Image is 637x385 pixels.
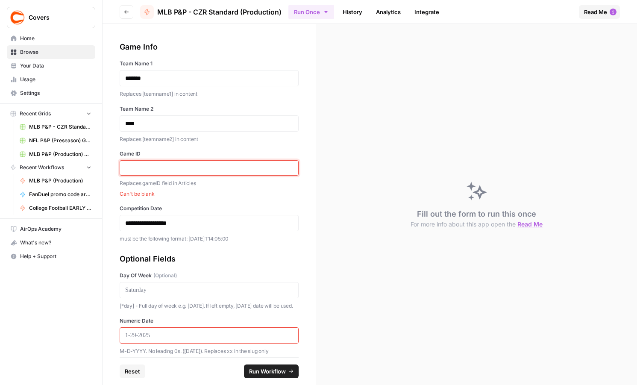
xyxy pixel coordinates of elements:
[120,272,299,279] label: Day Of Week
[409,5,444,19] a: Integrate
[584,8,607,16] span: Read Me
[120,150,299,158] label: Game ID
[120,60,299,68] label: Team Name 1
[29,177,91,185] span: MLB P&P (Production)
[517,220,543,228] span: Read Me
[7,73,95,86] a: Usage
[20,89,91,97] span: Settings
[16,134,95,147] a: NFL P&P (Preseason) Grid (2)
[120,302,299,310] p: [*day] - Full day of week e.g. [DATE]. If left empty, [DATE] date will be used.
[120,179,299,188] p: Replaces gameID field in Articles
[120,135,299,144] p: Replaces [teamname2] in content
[29,137,91,144] span: NFL P&P (Preseason) Grid (2)
[120,205,299,212] label: Competition Date
[120,253,299,265] div: Optional Fields
[120,235,299,243] p: must be the following format: [DATE]T14:05:00
[16,188,95,201] a: FanDuel promo code articles
[411,208,543,229] div: Fill out the form to run this once
[20,76,91,83] span: Usage
[288,5,334,19] button: Run Once
[20,35,91,42] span: Home
[120,190,299,198] span: Can't be blank
[153,272,177,279] span: (Optional)
[125,367,140,376] span: Reset
[7,59,95,73] a: Your Data
[411,220,543,229] button: For more info about this app open the Read Me
[10,10,25,25] img: Covers Logo
[7,236,95,250] button: What's new?
[29,150,91,158] span: MLB P&P (Production) Grid (5)
[249,367,286,376] span: Run Workflow
[7,161,95,174] button: Recent Workflows
[20,253,91,260] span: Help + Support
[16,201,95,215] a: College Football EARLY LEANS (Production)
[7,45,95,59] a: Browse
[338,5,367,19] a: History
[7,250,95,263] button: Help + Support
[20,62,91,70] span: Your Data
[120,105,299,113] label: Team Name 2
[7,32,95,45] a: Home
[16,174,95,188] a: MLB P&P (Production)
[29,191,91,198] span: FanDuel promo code articles
[20,225,91,233] span: AirOps Academy
[20,48,91,56] span: Browse
[120,364,145,378] button: Reset
[579,5,620,19] button: Read Me
[29,204,91,212] span: College Football EARLY LEANS (Production)
[29,123,91,131] span: MLB P&P - CZR Standard (Production) Grid (1)
[20,110,51,118] span: Recent Grids
[140,5,282,19] a: MLB P&P - CZR Standard (Production)
[157,7,282,17] span: MLB P&P - CZR Standard (Production)
[120,41,299,53] div: Game Info
[120,347,299,356] p: M-D-YYYY. No leading 0s. ([DATE]). Replaces xx in the slug only
[7,86,95,100] a: Settings
[29,13,80,22] span: Covers
[120,90,299,98] p: Replaces [teamname1] in content
[7,7,95,28] button: Workspace: Covers
[120,317,299,325] label: Numeric Date
[16,120,95,134] a: MLB P&P - CZR Standard (Production) Grid (1)
[7,222,95,236] a: AirOps Academy
[20,164,64,171] span: Recent Workflows
[371,5,406,19] a: Analytics
[244,364,299,378] button: Run Workflow
[7,107,95,120] button: Recent Grids
[16,147,95,161] a: MLB P&P (Production) Grid (5)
